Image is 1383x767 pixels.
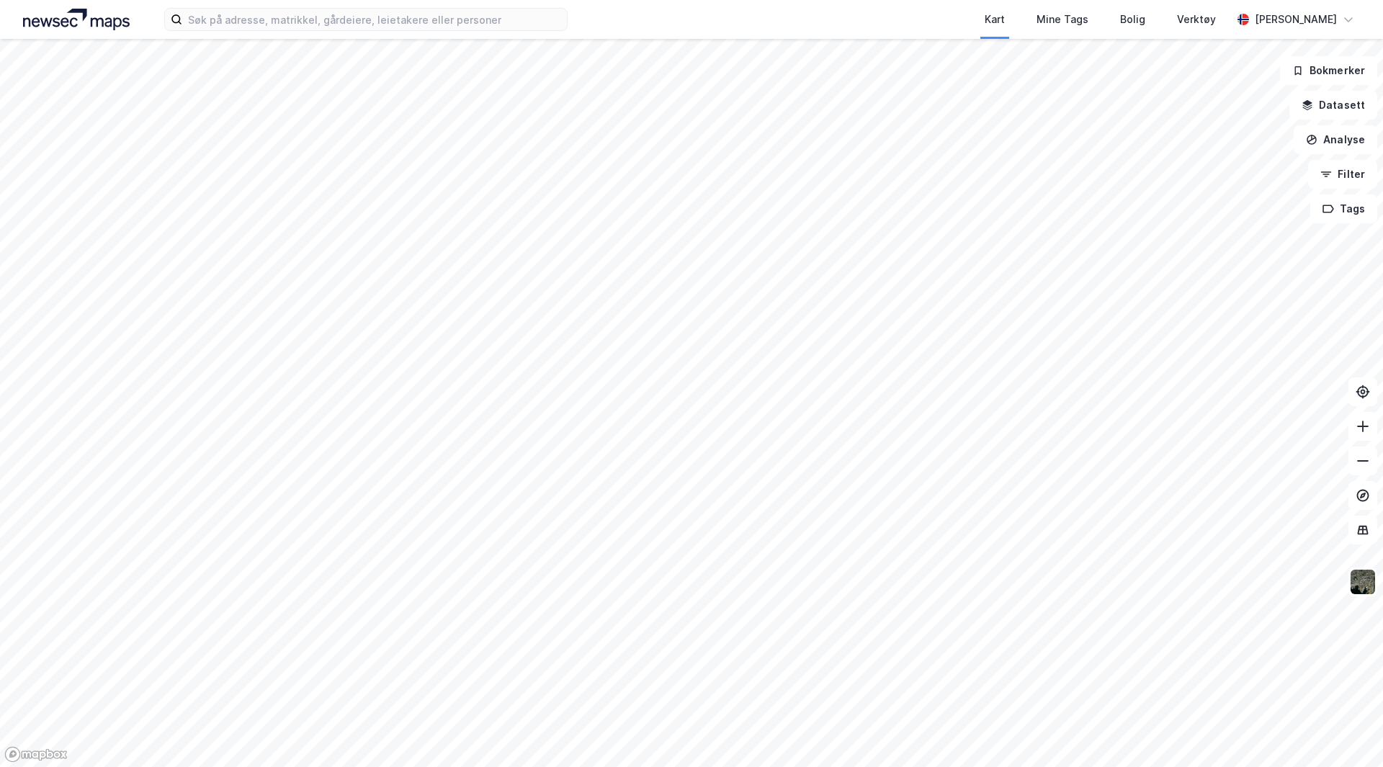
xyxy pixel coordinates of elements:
button: Analyse [1294,125,1377,154]
button: Datasett [1289,91,1377,120]
div: Kontrollprogram for chat [1311,698,1383,767]
div: Verktøy [1177,11,1216,28]
div: Mine Tags [1037,11,1088,28]
div: Kart [985,11,1005,28]
button: Bokmerker [1280,56,1377,85]
input: Søk på adresse, matrikkel, gårdeiere, leietakere eller personer [182,9,567,30]
div: Bolig [1120,11,1145,28]
button: Filter [1308,160,1377,189]
iframe: Chat Widget [1311,698,1383,767]
a: Mapbox homepage [4,746,68,763]
img: logo.a4113a55bc3d86da70a041830d287a7e.svg [23,9,130,30]
button: Tags [1310,194,1377,223]
div: [PERSON_NAME] [1255,11,1337,28]
img: 9k= [1349,568,1377,596]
